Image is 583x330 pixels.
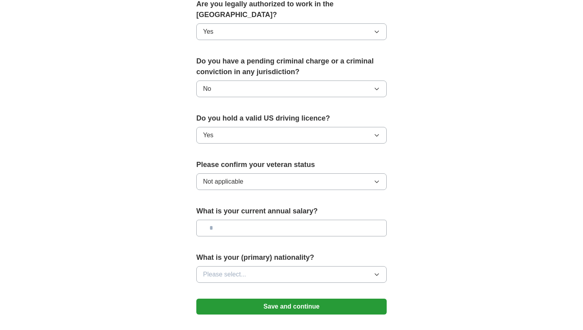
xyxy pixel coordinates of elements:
span: Yes [203,27,213,36]
span: Not applicable [203,177,243,186]
label: Do you have a pending criminal charge or a criminal conviction in any jurisdiction? [196,56,387,77]
button: Yes [196,127,387,144]
span: Please select... [203,270,246,279]
button: Yes [196,23,387,40]
label: Please confirm your veteran status [196,159,387,170]
button: No [196,81,387,97]
span: No [203,84,211,94]
span: Yes [203,130,213,140]
label: Do you hold a valid US driving licence? [196,113,387,124]
label: What is your (primary) nationality? [196,252,387,263]
label: What is your current annual salary? [196,206,387,217]
button: Save and continue [196,299,387,315]
button: Please select... [196,266,387,283]
button: Not applicable [196,173,387,190]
